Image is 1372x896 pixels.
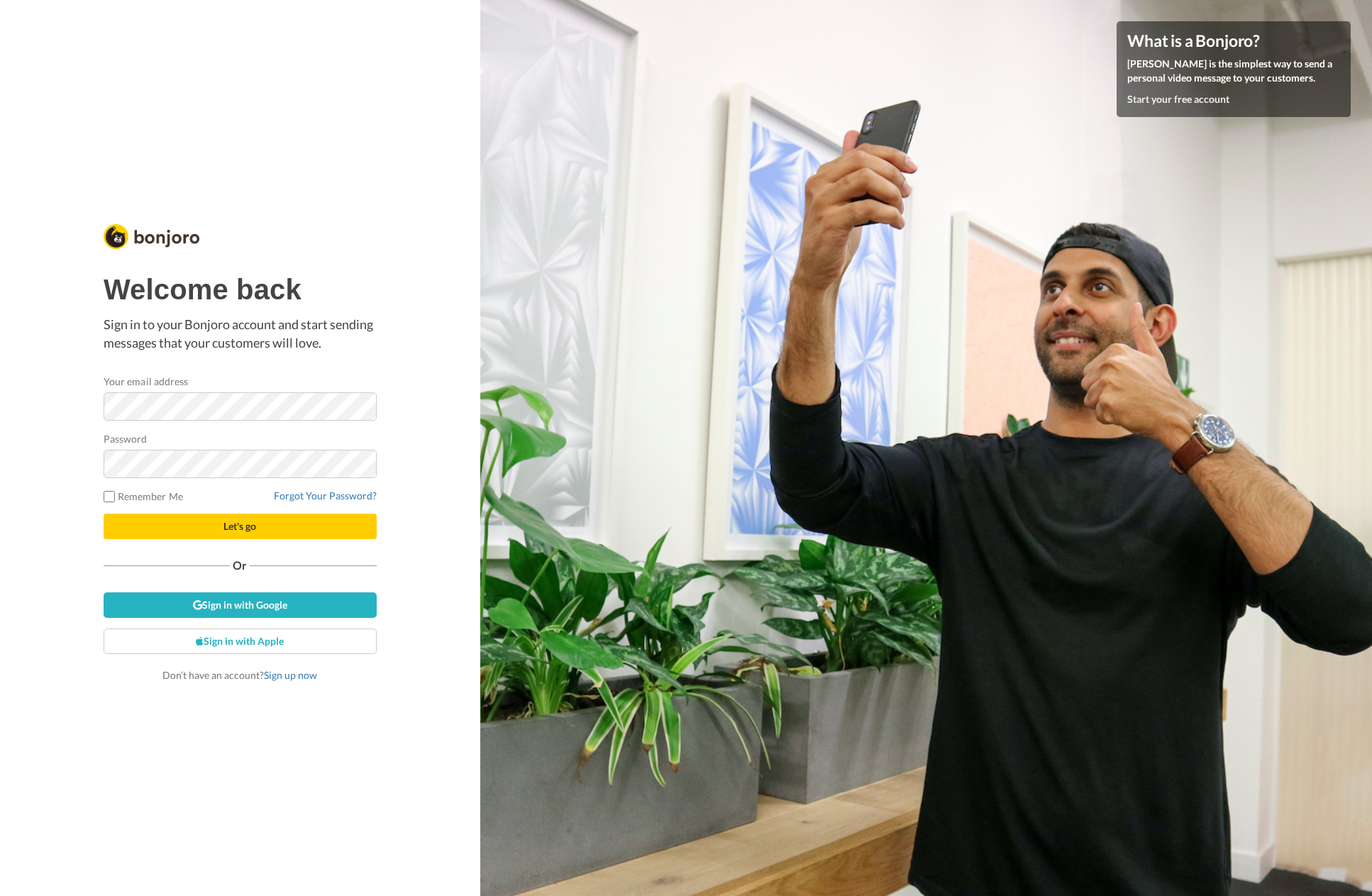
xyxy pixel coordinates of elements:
[104,316,377,352] p: Sign in to your Bonjoro account and start sending messages that your customers will love.
[104,431,148,446] label: Password
[104,274,377,305] h1: Welcome back
[223,520,256,532] span: Let's go
[104,514,377,539] button: Let's go
[104,491,115,502] input: Remember Me
[264,669,317,681] a: Sign up now
[104,374,188,389] label: Your email address
[104,592,377,618] a: Sign in with Google
[274,490,377,502] a: Forgot Your Password?
[230,560,250,570] span: Or
[162,669,317,681] span: Don’t have an account?
[104,489,183,504] label: Remember Me
[104,629,377,654] a: Sign in with Apple
[1127,93,1229,105] a: Start your free account
[1127,32,1340,50] h4: What is a Bonjoro?
[1127,57,1340,85] p: [PERSON_NAME] is the simplest way to send a personal video message to your customers.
